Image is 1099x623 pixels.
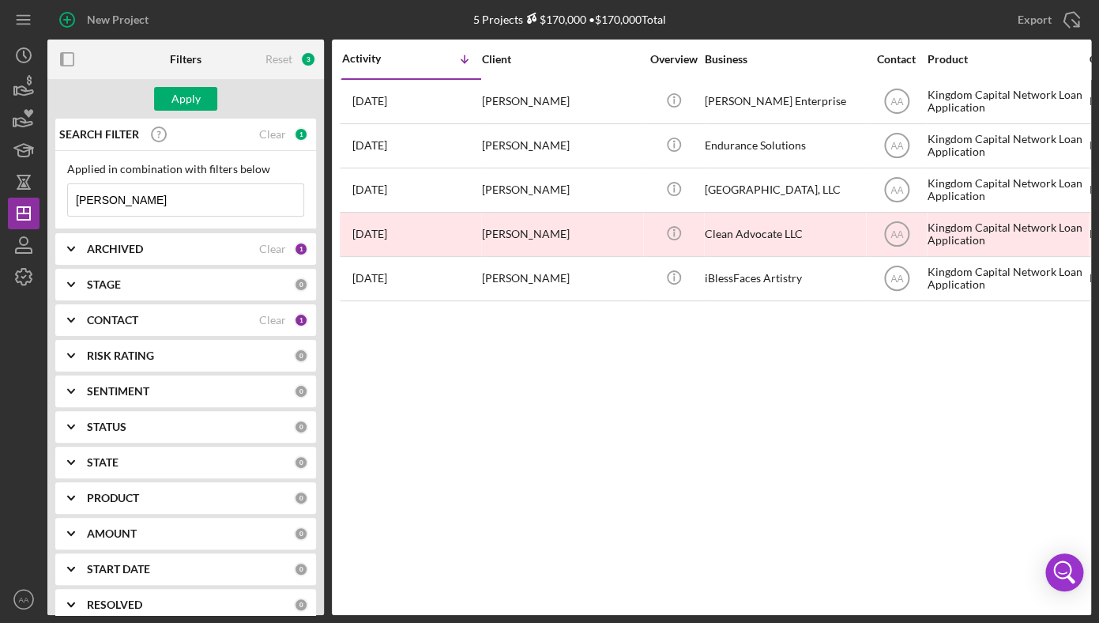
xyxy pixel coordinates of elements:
[87,492,139,504] b: PRODUCT
[259,243,286,255] div: Clear
[87,421,126,433] b: STATUS
[294,491,308,505] div: 0
[482,125,640,167] div: [PERSON_NAME]
[705,81,863,123] div: [PERSON_NAME] Enterprise
[342,52,412,65] div: Activity
[890,185,902,196] text: AA
[705,53,863,66] div: Business
[482,258,640,300] div: [PERSON_NAME]
[87,4,149,36] div: New Project
[294,420,308,434] div: 0
[482,169,640,211] div: [PERSON_NAME]
[352,95,387,108] time: 2025-07-02 17:37
[170,53,201,66] b: Filters
[928,53,1086,66] div: Product
[87,314,138,327] b: CONTACT
[705,258,863,300] div: iBlessFaces Artistry
[294,242,308,256] div: 1
[890,229,902,240] text: AA
[928,81,1086,123] div: Kingdom Capital Network Loan Application
[47,4,164,36] button: New Project
[294,562,308,576] div: 0
[352,183,387,196] time: 2025-06-25 18:51
[928,125,1086,167] div: Kingdom Capital Network Loan Application
[482,53,640,66] div: Client
[352,272,387,285] time: 2025-05-20 18:02
[87,563,150,576] b: START DATE
[928,169,1086,211] div: Kingdom Capital Network Loan Application
[1045,553,1083,591] div: Open Intercom Messenger
[294,384,308,398] div: 0
[867,53,926,66] div: Contact
[294,313,308,327] div: 1
[1002,4,1091,36] button: Export
[294,349,308,363] div: 0
[890,96,902,108] text: AA
[300,51,316,67] div: 3
[472,13,665,26] div: 5 Projects • $170,000 Total
[644,53,703,66] div: Overview
[482,213,640,255] div: [PERSON_NAME]
[1018,4,1052,36] div: Export
[19,595,29,604] text: AA
[482,81,640,123] div: [PERSON_NAME]
[890,274,902,285] text: AA
[294,598,308,612] div: 0
[171,87,201,111] div: Apply
[87,456,119,469] b: STATE
[928,258,1086,300] div: Kingdom Capital Network Loan Application
[928,213,1086,255] div: Kingdom Capital Network Loan Application
[294,278,308,292] div: 0
[8,583,40,615] button: AA
[87,278,121,291] b: STAGE
[294,127,308,142] div: 1
[352,228,387,240] time: 2025-06-19 15:38
[87,598,142,611] b: RESOLVED
[87,385,149,398] b: SENTIMENT
[87,243,143,255] b: ARCHIVED
[59,128,139,141] b: SEARCH FILTER
[265,53,292,66] div: Reset
[294,455,308,470] div: 0
[522,13,585,26] div: $170,000
[67,163,304,176] div: Applied in combination with filters below
[352,139,387,152] time: 2025-06-26 20:07
[705,125,863,167] div: Endurance Solutions
[259,314,286,327] div: Clear
[294,527,308,541] div: 0
[154,87,217,111] button: Apply
[890,141,902,152] text: AA
[705,169,863,211] div: [GEOGRAPHIC_DATA], LLC
[259,128,286,141] div: Clear
[705,213,863,255] div: Clean Advocate LLC
[87,349,154,362] b: RISK RATING
[87,527,137,540] b: AMOUNT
